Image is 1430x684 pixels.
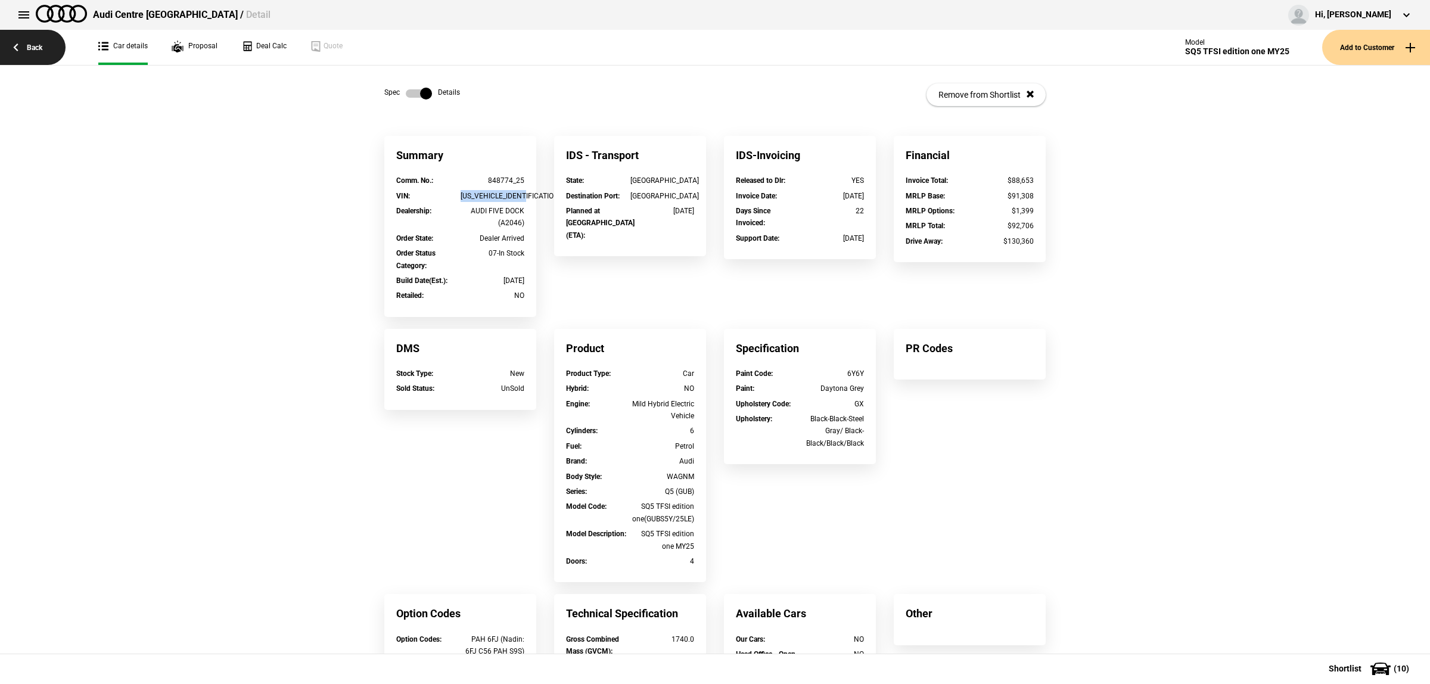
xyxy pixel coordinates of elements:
div: New [461,368,525,380]
strong: Upholstery : [736,415,772,423]
div: Q5 (GUB) [630,486,695,498]
div: Black-Black-Steel Gray/ Black-Black/Black/Black [800,413,865,449]
strong: Stock Type : [396,369,433,378]
strong: Comm. No. : [396,176,433,185]
strong: Product Type : [566,369,611,378]
strong: Support Date : [736,234,779,242]
strong: Planned at [GEOGRAPHIC_DATA] (ETA) : [566,207,635,240]
div: PR Codes [894,329,1046,368]
div: IDS-Invoicing [724,136,876,175]
strong: Option Codes : [396,635,442,643]
strong: Destination Port : [566,192,620,200]
strong: Order State : [396,234,433,242]
div: Audi [630,455,695,467]
div: $130,360 [970,235,1034,247]
div: $91,308 [970,190,1034,202]
div: 848774_25 [461,175,525,186]
a: Deal Calc [241,30,287,65]
div: SQ5 TFSI edition one MY25 [1185,46,1289,57]
div: YES [800,175,865,186]
div: Hi, [PERSON_NAME] [1315,9,1391,21]
strong: Hybrid : [566,384,589,393]
div: Summary [384,136,536,175]
strong: Drive Away : [906,237,943,245]
div: NO [630,383,695,394]
div: NO [800,648,865,660]
div: Car [630,368,695,380]
div: Product [554,329,706,368]
div: 4 [630,555,695,567]
strong: Series : [566,487,587,496]
div: Daytona Grey [800,383,865,394]
div: [GEOGRAPHIC_DATA] [630,175,695,186]
strong: MRLP Base : [906,192,945,200]
button: Shortlist(10) [1311,654,1430,683]
strong: Build Date(Est.) : [396,276,447,285]
div: Available Cars [724,594,876,633]
a: Proposal [172,30,217,65]
div: Financial [894,136,1046,175]
div: 07-In Stock [461,247,525,259]
div: $92,706 [970,220,1034,232]
strong: Fuel : [566,442,582,450]
strong: MRLP Options : [906,207,955,215]
div: Technical Specification [554,594,706,633]
div: Option Codes [384,594,536,633]
div: WAGNM [630,471,695,483]
strong: Released to Dlr : [736,176,785,185]
span: Shortlist [1329,664,1361,673]
div: [DATE] [630,205,695,217]
div: PAH 6FJ (Nadin: 6FJ C56 PAH S9S) [461,633,525,658]
button: Add to Customer [1322,30,1430,65]
strong: Model Code : [566,502,607,511]
strong: Our Cars : [736,635,765,643]
div: SQ5 TFSI edition one(GUBS5Y/25LE) [630,500,695,525]
div: Other [894,594,1046,633]
div: 6Y6Y [800,368,865,380]
strong: Model Description : [566,530,626,538]
div: [DATE] [800,190,865,202]
div: NO [461,290,525,301]
div: Spec Details [384,88,460,100]
div: 1740.0 [630,633,695,645]
div: $88,653 [970,175,1034,186]
div: Specification [724,329,876,368]
div: 6 [630,425,695,437]
strong: Gross Combined Mass (GVCM) : [566,635,619,655]
div: NO [800,633,865,645]
div: 22 [800,205,865,217]
strong: Invoice Date : [736,192,777,200]
strong: Paint : [736,384,754,393]
div: [GEOGRAPHIC_DATA] [630,190,695,202]
div: DMS [384,329,536,368]
div: [DATE] [800,232,865,244]
strong: State : [566,176,584,185]
strong: Brand : [566,457,587,465]
div: Mild Hybrid Electric Vehicle [630,398,695,422]
div: [DATE] [461,275,525,287]
strong: Head Office - Open Market : [736,650,795,670]
strong: Order Status Category : [396,249,436,269]
strong: Dealership : [396,207,431,215]
strong: MRLP Total : [906,222,945,230]
div: AUDI FIVE DOCK (A2046) [461,205,525,229]
strong: Invoice Total : [906,176,948,185]
span: Detail [246,9,271,20]
div: IDS - Transport [554,136,706,175]
div: Petrol [630,440,695,452]
div: Model [1185,38,1289,46]
span: ( 10 ) [1394,664,1409,673]
a: Car details [98,30,148,65]
div: UnSold [461,383,525,394]
div: Dealer Arrived [461,232,525,244]
strong: Engine : [566,400,590,408]
div: GX [800,398,865,410]
strong: Upholstery Code : [736,400,791,408]
div: $1,399 [970,205,1034,217]
strong: Retailed : [396,291,424,300]
strong: Doors : [566,557,587,565]
strong: Days Since Invoiced : [736,207,770,227]
strong: Sold Status : [396,384,434,393]
strong: Body Style : [566,472,602,481]
div: [US_VEHICLE_IDENTIFICATION_NUMBER] [461,190,525,202]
